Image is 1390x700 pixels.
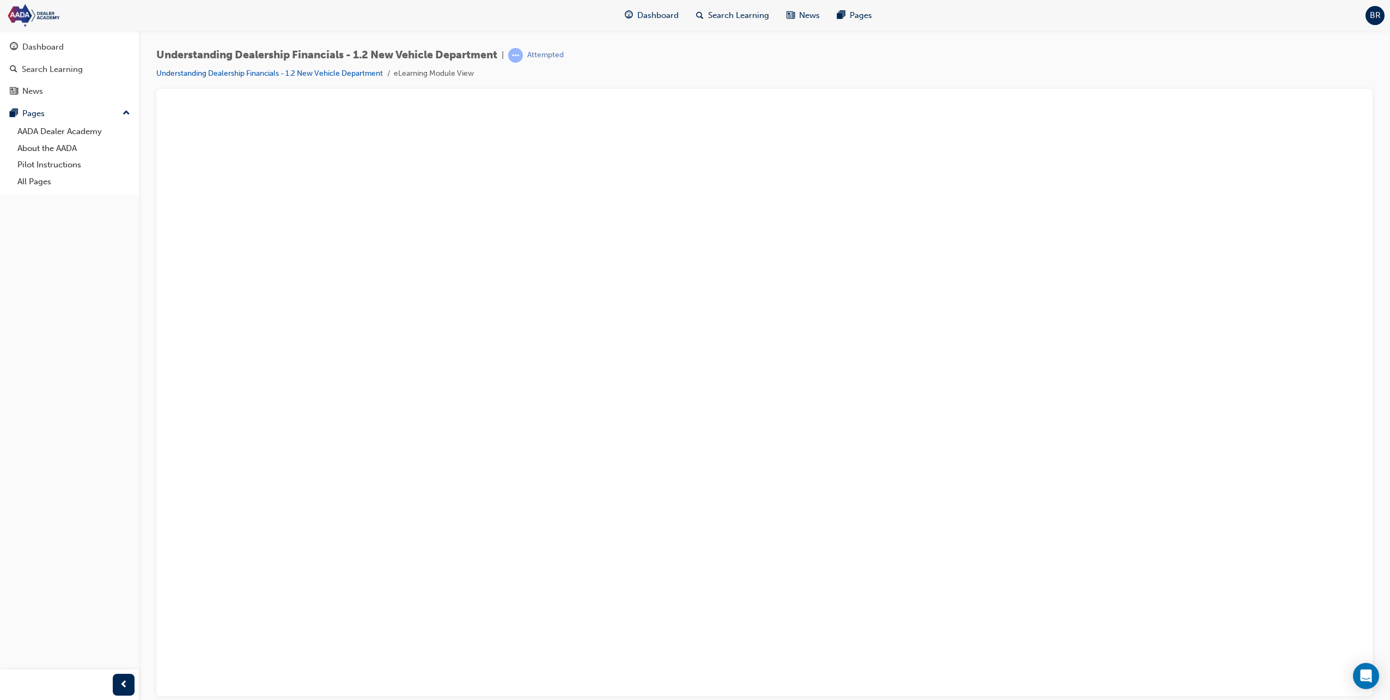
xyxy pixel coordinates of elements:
div: Search Learning [22,63,83,76]
a: guage-iconDashboard [616,4,687,27]
a: news-iconNews [778,4,828,27]
a: search-iconSearch Learning [687,4,778,27]
span: Pages [850,9,872,22]
span: pages-icon [837,9,845,22]
span: up-icon [123,106,130,120]
a: AADA Dealer Academy [13,123,135,140]
span: search-icon [696,9,704,22]
li: eLearning Module View [394,68,474,80]
img: Trak [5,3,131,28]
span: Dashboard [637,9,679,22]
a: Search Learning [4,59,135,80]
span: | [502,49,504,62]
span: news-icon [10,87,18,96]
a: Understanding Dealership Financials - 1.2 New Vehicle Department [156,69,383,78]
span: search-icon [10,65,17,75]
a: pages-iconPages [828,4,881,27]
div: Pages [22,107,45,120]
a: News [4,81,135,101]
span: Search Learning [708,9,769,22]
button: BR [1365,6,1385,25]
button: Pages [4,104,135,124]
a: Dashboard [4,37,135,57]
a: Pilot Instructions [13,156,135,173]
span: prev-icon [120,678,128,692]
a: All Pages [13,173,135,190]
div: Dashboard [22,41,64,53]
div: Open Intercom Messenger [1353,663,1379,689]
button: DashboardSearch LearningNews [4,35,135,104]
span: news-icon [787,9,795,22]
a: About the AADA [13,140,135,157]
span: learningRecordVerb_ATTEMPT-icon [508,48,523,63]
span: guage-icon [625,9,633,22]
span: News [799,9,820,22]
span: Understanding Dealership Financials - 1.2 New Vehicle Department [156,49,497,62]
div: Attempted [527,50,564,61]
span: BR [1370,9,1381,22]
span: pages-icon [10,109,18,119]
span: guage-icon [10,43,18,52]
div: News [22,85,43,98]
